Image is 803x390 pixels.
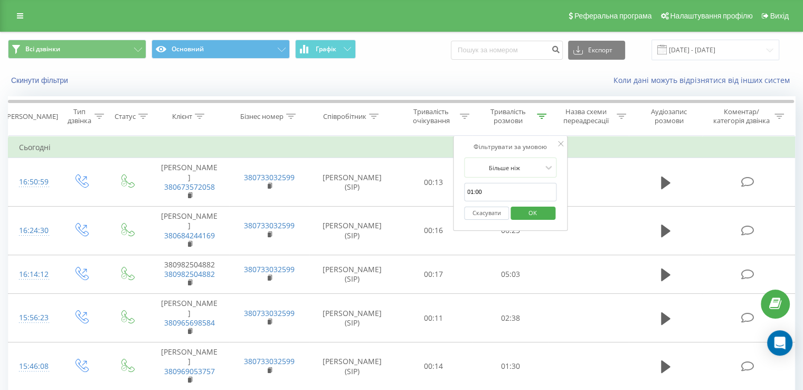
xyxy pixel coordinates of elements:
a: Коли дані можуть відрізнятися вiд інших систем [613,75,795,85]
span: Вихід [770,12,789,20]
a: 380965698584 [164,318,215,328]
button: Всі дзвінки [8,40,146,59]
div: Аудіозапис розмови [638,107,700,125]
a: 380733032599 [244,264,295,274]
div: Коментар/категорія дзвінка [710,107,772,125]
input: 00:00 [464,183,557,201]
div: 16:14:12 [19,264,47,285]
button: Експорт [568,41,625,60]
td: [PERSON_NAME] [149,294,229,342]
div: Бізнес номер [240,112,284,121]
td: 02:38 [472,294,549,342]
a: 380733032599 [244,172,295,182]
td: Сьогодні [8,137,795,158]
a: 380969053757 [164,366,215,376]
div: Співробітник [323,112,366,121]
a: 380982504882 [164,269,215,279]
span: Налаштування профілю [670,12,752,20]
td: [PERSON_NAME] (SIP) [309,207,395,255]
span: Графік [316,45,336,53]
span: OK [518,205,547,221]
a: 380684244169 [164,230,215,240]
div: Тривалість розмови [481,107,534,125]
a: 380733032599 [244,308,295,318]
button: Скасувати [464,207,509,220]
button: Скинути фільтри [8,76,73,85]
td: [PERSON_NAME] (SIP) [309,158,395,207]
a: 380733032599 [244,356,295,366]
td: 00:13 [395,158,472,207]
td: [PERSON_NAME] [149,207,229,255]
div: Статус [115,112,136,121]
button: Графік [295,40,356,59]
a: 380733032599 [244,220,295,230]
td: [PERSON_NAME] (SIP) [309,294,395,342]
button: Основний [152,40,290,59]
td: 00:11 [395,294,472,342]
div: [PERSON_NAME] [5,112,58,121]
div: 15:46:08 [19,356,47,377]
div: Тривалість очікування [405,107,458,125]
div: Назва схеми переадресації [559,107,614,125]
div: Клієнт [172,112,192,121]
td: 380982504882 [149,255,229,294]
td: 00:16 [395,207,472,255]
button: OK [511,207,555,220]
span: Реферальна програма [574,12,652,20]
div: 16:50:59 [19,172,47,192]
td: [PERSON_NAME] [149,158,229,207]
input: Пошук за номером [451,41,563,60]
div: 16:24:30 [19,220,47,241]
td: 00:17 [395,255,472,294]
div: Тип дзвінка [67,107,91,125]
td: 05:03 [472,255,549,294]
div: 15:56:23 [19,308,47,328]
div: Фільтрувати за умовою [464,142,557,152]
td: [PERSON_NAME] (SIP) [309,255,395,294]
div: Open Intercom Messenger [767,330,792,356]
a: 380673572058 [164,182,215,192]
span: Всі дзвінки [25,45,60,53]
